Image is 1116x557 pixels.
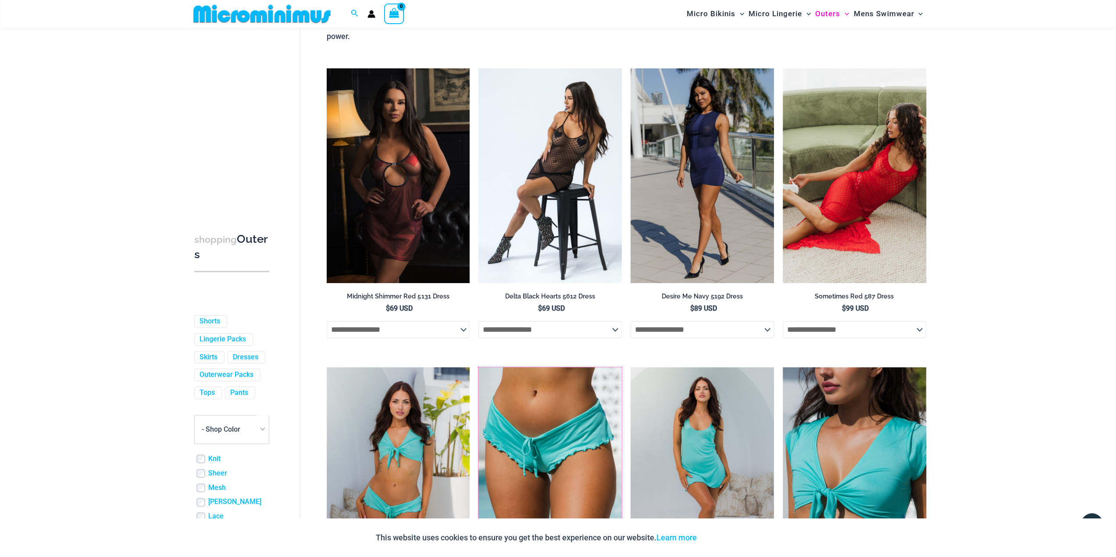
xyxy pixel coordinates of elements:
[200,353,217,362] a: Skirts
[478,68,622,283] img: Delta Black Hearts 5612 Dress 05
[656,533,697,542] a: Learn more
[208,469,227,478] a: Sheer
[842,304,869,312] bdi: 99 USD
[200,317,220,326] a: Shorts
[813,3,851,25] a: OutersMenu ToggleMenu Toggle
[233,353,258,362] a: Dresses
[478,292,622,304] a: Delta Black Hearts 5612 Dress
[384,4,404,24] a: View Shopping Cart, empty
[690,304,717,312] bdi: 89 USD
[783,292,926,304] a: Sometimes Red 587 Dress
[631,68,774,283] img: Desire Me Navy 5192 Dress 11
[478,68,622,283] a: Delta Black Hearts 5612 Dress 05Delta Black Hearts 5612 Dress 04Delta Black Hearts 5612 Dress 04
[230,388,248,397] a: Pants
[631,292,774,304] a: Desire Me Navy 5192 Dress
[685,3,746,25] a: Micro BikinisMenu ToggleMenu Toggle
[853,3,914,25] span: Mens Swimwear
[208,483,226,493] a: Mesh
[327,292,470,301] h2: Midnight Shimmer Red 5131 Dress
[783,68,926,283] a: Sometimes Red 587 Dress 10Sometimes Red 587 Dress 09Sometimes Red 587 Dress 09
[478,292,622,301] h2: Delta Black Hearts 5612 Dress
[208,512,224,521] a: Lace
[783,68,926,283] img: Sometimes Red 587 Dress 10
[783,292,926,301] h2: Sometimes Red 587 Dress
[195,415,269,443] span: - Shop Color
[327,292,470,304] a: Midnight Shimmer Red 5131 Dress
[735,3,744,25] span: Menu Toggle
[746,3,813,25] a: Micro LingerieMenu ToggleMenu Toggle
[208,498,261,507] a: [PERSON_NAME]
[367,10,375,18] a: Account icon link
[376,531,697,544] p: This website uses cookies to ensure you get the best experience on our website.
[194,234,237,245] span: shopping
[194,232,269,262] h3: Outers
[208,454,221,464] a: Knit
[194,415,269,444] span: - Shop Color
[749,3,802,25] span: Micro Lingerie
[200,388,215,397] a: Tops
[327,68,470,283] a: Midnight Shimmer Red 5131 Dress 03v3Midnight Shimmer Red 5131 Dress 05Midnight Shimmer Red 5131 D...
[351,8,359,19] a: Search icon link
[631,292,774,301] h2: Desire Me Navy 5192 Dress
[386,304,413,312] bdi: 69 USD
[386,304,390,312] span: $
[327,68,470,283] img: Midnight Shimmer Red 5131 Dress 03v3
[851,3,925,25] a: Mens SwimwearMenu ToggleMenu Toggle
[815,3,840,25] span: Outers
[683,1,927,26] nav: Site Navigation
[202,426,240,434] span: - Shop Color
[690,304,694,312] span: $
[194,29,273,205] iframe: TrustedSite Certified
[687,3,735,25] span: Micro Bikinis
[190,4,334,24] img: MM SHOP LOGO FLAT
[631,68,774,283] a: Desire Me Navy 5192 Dress 11Desire Me Navy 5192 Dress 09Desire Me Navy 5192 Dress 09
[538,304,542,312] span: $
[538,304,565,312] bdi: 69 USD
[200,335,246,344] a: Lingerie Packs
[842,304,846,312] span: $
[914,3,923,25] span: Menu Toggle
[802,3,811,25] span: Menu Toggle
[840,3,849,25] span: Menu Toggle
[703,527,741,548] button: Accept
[200,371,253,380] a: Outerwear Packs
